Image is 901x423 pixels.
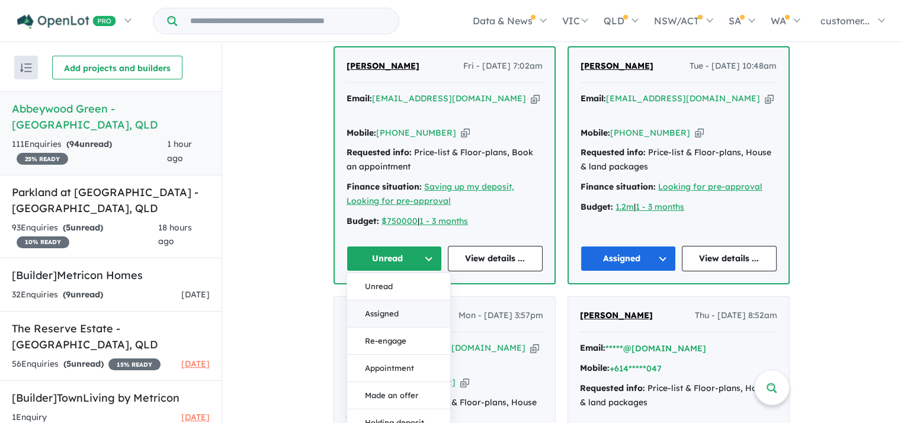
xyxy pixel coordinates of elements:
span: [DATE] [181,412,210,422]
a: View details ... [448,246,543,271]
strong: Mobile: [346,377,376,387]
strong: Mobile: [347,127,376,138]
span: [PERSON_NAME] [581,60,653,71]
button: Unread [347,273,450,300]
a: $750000 [381,216,418,226]
div: 32 Enquir ies [12,288,103,302]
strong: Finance situation: [347,181,422,192]
button: Assigned [581,246,676,271]
div: Price-list & Floor-plans, Book an appointment [347,146,543,174]
button: Copy [530,342,539,354]
a: Saving up my deposit, Looking for pre-approval [347,181,514,206]
img: sort.svg [20,63,32,72]
span: 5 [66,358,71,369]
h5: [Builder] TownLiving by Metricon [12,390,210,406]
strong: Finance situation: [581,181,656,192]
button: Made an offer [347,382,450,409]
div: | [581,200,777,214]
span: 5 [66,222,70,233]
strong: Email: [581,93,606,104]
button: Copy [765,92,774,105]
strong: Requested info: [581,147,646,158]
strong: Mobile: [580,363,610,373]
strong: Email: [580,342,605,353]
a: 1 - 3 months [419,216,468,226]
a: [PERSON_NAME] [346,309,419,323]
img: Openlot PRO Logo White [17,14,116,29]
strong: ( unread) [63,358,104,369]
span: Thu - [DATE] 8:52am [695,309,777,323]
strong: Email: [347,93,372,104]
span: 10 % READY [17,236,69,248]
a: [PERSON_NAME] [580,309,653,323]
button: Copy [531,92,540,105]
span: [PERSON_NAME] [580,310,653,321]
span: [PERSON_NAME] [346,310,419,321]
strong: Mobile: [581,127,610,138]
h5: [Builder] Metricon Homes [12,267,210,283]
strong: ( unread) [66,139,112,149]
a: Looking for pre-approval [658,181,762,192]
div: 56 Enquir ies [12,357,161,371]
span: Tue - [DATE] 10:48am [690,59,777,73]
a: [EMAIL_ADDRESS][DOMAIN_NAME] [606,93,760,104]
h5: Parkland at [GEOGRAPHIC_DATA] - [GEOGRAPHIC_DATA] , QLD [12,184,210,216]
span: 18 hours ago [158,222,192,247]
div: | [347,214,543,229]
div: Price-list & Floor-plans, House & land packages [580,382,777,410]
button: Add projects and builders [52,56,182,79]
button: Re-engage [347,328,450,355]
strong: Email: [346,342,371,353]
div: 111 Enquir ies [12,137,167,166]
a: View details ... [682,246,777,271]
strong: Budget: [347,216,379,226]
span: 9 [66,289,70,300]
button: Copy [460,376,469,389]
strong: Budget: [581,201,613,212]
input: Try estate name, suburb, builder or developer [179,8,396,34]
a: 1.2m [615,201,634,212]
button: Copy [695,127,704,139]
span: 94 [69,139,79,149]
span: [PERSON_NAME] [347,60,419,71]
span: 1 hour ago [167,139,192,164]
strong: Requested info: [347,147,412,158]
button: Appointment [347,355,450,382]
strong: ( unread) [63,289,103,300]
a: [EMAIL_ADDRESS][DOMAIN_NAME] [372,93,526,104]
button: Unread [347,246,442,271]
button: Copy [461,127,470,139]
h5: Abbeywood Green - [GEOGRAPHIC_DATA] , QLD [12,101,210,133]
span: Mon - [DATE] 3:57pm [458,309,543,323]
a: [PERSON_NAME] [347,59,419,73]
span: [DATE] [181,289,210,300]
span: 25 % READY [17,153,68,165]
a: [PHONE_NUMBER] [610,127,690,138]
strong: ( unread) [63,222,103,233]
h5: The Reserve Estate - [GEOGRAPHIC_DATA] , QLD [12,321,210,352]
div: Price-list & Floor-plans, House & land packages [581,146,777,174]
span: 15 % READY [108,358,161,370]
div: 93 Enquir ies [12,221,158,249]
span: Fri - [DATE] 7:02am [463,59,543,73]
a: [PHONE_NUMBER] [376,127,456,138]
a: 1 - 3 months [636,201,684,212]
a: [PERSON_NAME] [581,59,653,73]
strong: Requested info: [580,383,645,393]
strong: Requested info: [346,397,411,408]
button: Assigned [347,300,450,328]
span: customer... [820,15,870,27]
span: [DATE] [181,358,210,369]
